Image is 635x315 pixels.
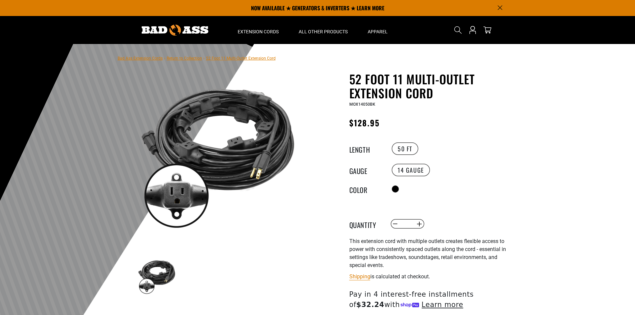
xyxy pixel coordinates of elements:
span: Extension Cords [238,29,279,35]
span: This extension cord with multiple outlets creates flexible access to power with consistently spac... [349,238,506,268]
label: Quantity [349,220,383,228]
summary: Apparel [358,16,398,44]
img: black [137,257,176,295]
span: › [164,56,165,61]
img: black [137,73,298,234]
legend: Gauge [349,166,383,174]
span: MOX14050BK [349,102,375,107]
summary: All Other Products [289,16,358,44]
span: 52 Foot 11 Multi-Outlet Extension Cord [206,56,276,61]
div: is calculated at checkout. [349,272,513,281]
span: All Other Products [299,29,348,35]
summary: Search [453,25,463,35]
label: 50 FT [392,142,418,155]
a: Bad Ass Extension Cords [118,56,163,61]
img: Bad Ass Extension Cords [142,25,208,36]
summary: Extension Cords [228,16,289,44]
span: $128.95 [349,117,380,129]
h1: 52 Foot 11 Multi-Outlet Extension Cord [349,72,513,100]
legend: Length [349,144,383,153]
span: Apparel [368,29,388,35]
nav: breadcrumbs [118,54,276,62]
a: Return to Collection [167,56,202,61]
a: Shipping [349,273,370,280]
legend: Color [349,185,383,193]
label: 14 Gauge [392,164,430,176]
span: › [203,56,205,61]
